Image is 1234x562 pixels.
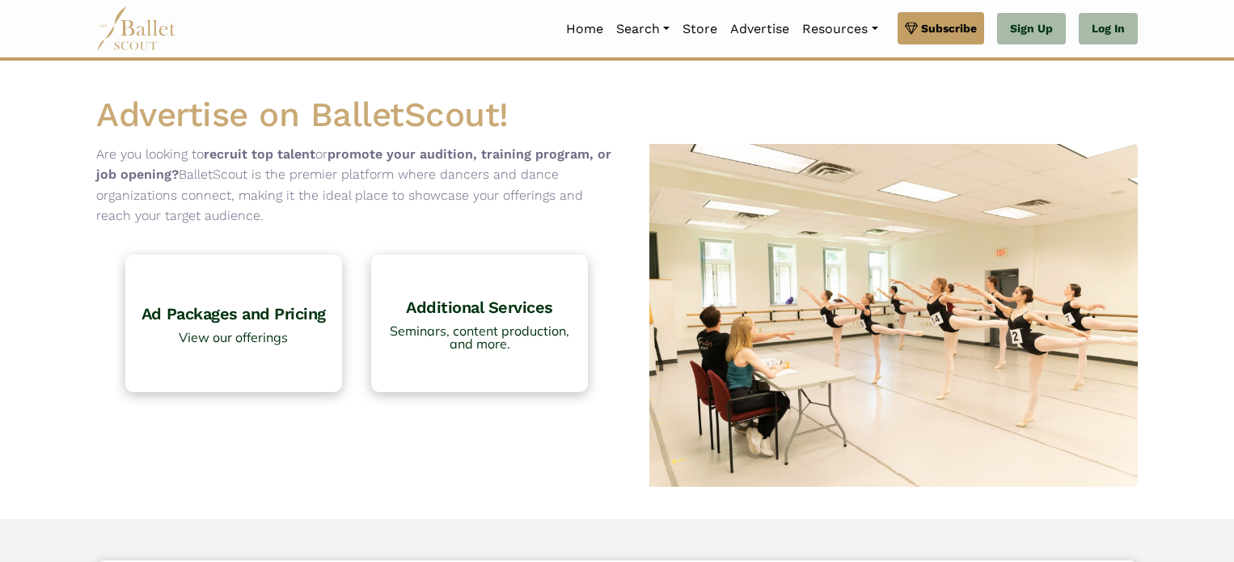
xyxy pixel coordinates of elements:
[133,331,334,344] span: View our offerings
[379,297,580,318] h4: Additional Services
[905,19,918,37] img: gem.svg
[796,12,884,46] a: Resources
[676,12,724,46] a: Store
[96,144,617,226] p: Are you looking to or BalletScout is the premier platform where dancers and dance organizations c...
[1079,13,1138,45] a: Log In
[921,19,977,37] span: Subscribe
[125,255,342,392] a: Ad Packages and Pricing View our offerings
[379,324,580,350] span: Seminars, content production, and more.
[617,144,1138,488] img: Ballerinas at an audition
[997,13,1066,45] a: Sign Up
[96,146,611,183] b: promote your audition, training program, or job opening?
[133,303,334,324] h4: Ad Packages and Pricing
[204,146,315,162] b: recruit top talent
[898,12,984,44] a: Subscribe
[610,12,676,46] a: Search
[560,12,610,46] a: Home
[724,12,796,46] a: Advertise
[371,255,588,392] a: Additional Services Seminars, content production, and more.
[96,93,1138,137] h1: Advertise on BalletScout!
